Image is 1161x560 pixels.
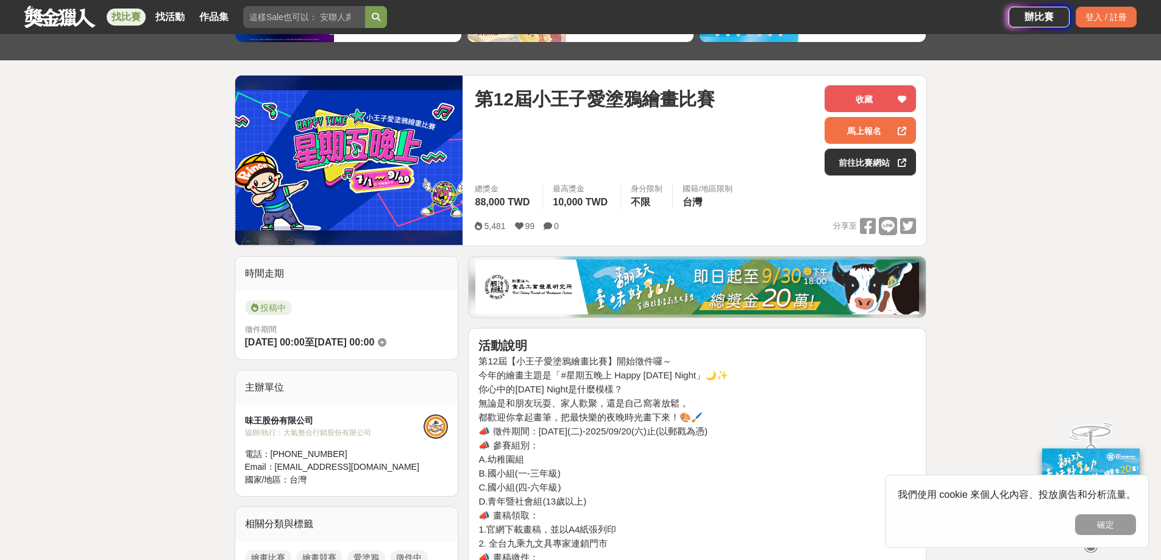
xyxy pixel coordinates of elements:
div: 登入 / 註冊 [1076,7,1137,27]
span: 10,000 TWD [553,197,608,207]
button: 收藏 [825,85,916,112]
span: 台灣 [289,475,307,484]
div: 身分限制 [631,183,662,195]
h4: 你心中的[DATE] Night是什麼模樣？ [478,384,916,395]
img: b0ef2173-5a9d-47ad-b0e3-de335e335c0a.jpg [475,260,919,314]
h4: 2. 全台九乘九文具專家連鎖門市 [478,538,916,549]
span: 分享至 [833,217,857,235]
h4: 📣 畫稿領取： [478,510,916,521]
h4: 今年的繪畫主題是「#星期五晚上 Happy [DATE] Night」🌙✨ [478,370,916,381]
div: Email： [EMAIL_ADDRESS][DOMAIN_NAME] [245,461,424,473]
span: 最高獎金 [553,183,611,195]
h4: 📣 徵件期間：[DATE](二)-2025/09/20(六)止(以郵戳為憑) [478,426,916,437]
a: 找比賽 [107,9,146,26]
div: 協辦/執行： 大氣整合行銷股份有限公司 [245,427,424,438]
span: 99 [525,221,535,231]
div: 相關分類與標籤 [235,507,458,541]
span: 我們使用 cookie 來個人化內容、投放廣告和分析流量。 [898,489,1136,500]
img: ff197300-f8ee-455f-a0ae-06a3645bc375.jpg [1042,448,1140,530]
div: 時間走期 [235,257,458,291]
h4: D.青年暨社會組(13歲以上) [478,496,916,507]
span: 徵件期間 [245,325,277,334]
span: 總獎金 [475,183,533,195]
h4: 都歡迎你拿起畫筆，把最快樂的夜晚時光畫下來！🎨🖌️ [478,412,916,423]
span: 第12屆小王子愛塗鴉繪畫比賽 [475,85,714,113]
h4: 📣 參賽組別： [478,440,916,451]
span: 國家/地區： [245,475,290,484]
a: 前往比賽網站 [825,149,916,175]
a: 馬上報名 [825,117,916,144]
h4: B.國小組(一-三年級) [478,468,916,479]
span: 5,481 [484,221,505,231]
strong: 活動說明 [478,339,527,352]
div: 國籍/地區限制 [683,183,733,195]
input: 這樣Sale也可以： 安聯人壽創意銷售法募集 [243,6,365,28]
span: 0 [554,221,559,231]
div: 電話： [PHONE_NUMBER] [245,448,424,461]
div: 主辦單位 [235,370,458,405]
a: 找活動 [151,9,190,26]
div: 味王股份有限公司 [245,414,424,427]
h4: C.國小組(四-六年級) [478,482,916,493]
a: 辦比賽 [1009,7,1070,27]
span: 至 [305,337,314,347]
span: 不限 [631,197,650,207]
h4: A.幼稚園組 [478,454,916,465]
span: [DATE] 00:00 [245,337,305,347]
span: [DATE] 00:00 [314,337,374,347]
button: 確定 [1075,514,1136,535]
span: 台灣 [683,197,702,207]
h4: 1.官網下載畫稿，並以A4紙張列印 [478,524,916,535]
h4: 無論是和朋友玩耍、家人歡聚，還是自己窩著放鬆， [478,398,916,409]
span: 投稿中 [245,300,292,315]
h4: 第12屆【小王子愛塗鴉繪畫比賽】開始徵件囉～ [478,356,916,367]
span: 88,000 TWD [475,197,530,207]
img: Cover Image [235,90,463,230]
a: 作品集 [194,9,233,26]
